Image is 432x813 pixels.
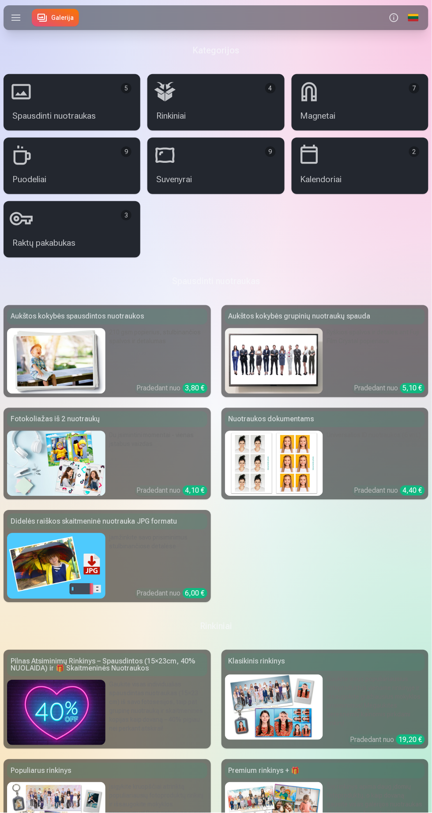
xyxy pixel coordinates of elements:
a: Fotokoliažas iš 2 nuotraukųFotokoliažas iš 2 nuotraukųDu įsimintini momentai - vienas įstabus vai... [4,408,211,500]
div: Premium rinkinys + 🎁 [225,763,425,779]
div: 7 [409,83,420,94]
div: Aukštos kokybės grupinių nuotraukų spauda [225,309,425,325]
div: Pradedant nuo [354,383,425,394]
a: Kalendoriai2 [292,138,428,194]
h3: Rinkiniai [11,620,421,633]
div: Gaukite visus populiariausius fotoproduktus viename rinkinyje ir išsaugokite gražiausius mokyklos... [327,675,425,730]
div: 3 [121,210,131,221]
button: Info [384,5,404,30]
div: 5 [121,83,131,94]
div: Ryškios spalvos ir detalės ant Fuji Film Crystal popieriaus [327,328,425,363]
h3: Spausdinti nuotraukas [11,275,421,288]
img: Fotokoliažas iš 2 nuotraukų [7,431,105,497]
div: 2 [409,146,420,157]
a: Spausdinti nuotraukas5 [4,74,140,131]
a: Magnetai7 [292,74,428,131]
div: Aukštos kokybės spausdintos nuotraukos [7,309,207,325]
div: Populiarus rinkinys [7,763,207,779]
div: 6,00 € [183,588,207,599]
div: 4,10 € [183,486,207,496]
div: Pradedant nuo [354,486,425,496]
a: Nuotraukos dokumentamsNuotraukos dokumentamsUniversalios ID nuotraukos (6 vnt.)Pradedant nuo 4,40 € [222,408,429,500]
img: Aukštos kokybės spausdintos nuotraukos [7,328,105,394]
div: Gaukite visas individualias spausdintas nuotraukas (15×23 cm) iš savo fotosesijos, taip pat grupi... [109,680,207,733]
div: 19,20 € [396,735,425,745]
div: 4,40 € [400,486,425,496]
div: Nuotraukos dokumentams [225,412,425,427]
div: Universalios ID nuotraukos (6 vnt.) [327,431,425,461]
div: Pradedant nuo [137,383,207,394]
div: Fotokoliažas iš 2 nuotraukų [7,412,207,427]
div: 9 [265,146,276,157]
h3: Kategorijos [4,44,428,56]
a: Suvenyrai9 [147,138,284,194]
div: 210 gsm popierius, stulbinančios spalvos ir detalumas [109,328,207,363]
div: 9 [121,146,131,157]
a: Raktų pakabukas3 [4,201,140,258]
a: Didelės raiškos skaitmeninė nuotrauka JPG formatuDidelės raiškos skaitmeninė nuotrauka JPG format... [4,510,211,603]
div: Pilnas Atsiminimų Rinkinys – Spausdintos (15×23cm, 40% NUOLAIDA) ir 🎁 Skaitmeninės Nuotraukos [7,654,207,677]
img: Didelės raiškos skaitmeninė nuotrauka JPG formatu [7,533,105,599]
a: Aukštos kokybės spausdintos nuotraukos Aukštos kokybės spausdintos nuotraukos210 gsm popierius, s... [4,305,211,397]
a: Rinkiniai4 [147,74,284,131]
img: Klasikinis rinkinys [225,675,323,741]
div: 5,10 € [400,383,425,393]
div: Didelės raiškos skaitmeninė nuotrauka JPG formatu [7,514,207,530]
div: Du įsimintini momentai - vienas įstabus vaizdas [109,431,207,465]
img: Pilnas Atsiminimų Rinkinys – Spausdintos (15×23cm, 40% NUOLAIDA) ir 🎁 Skaitmeninės Nuotraukos [7,680,105,746]
div: Įamžinkite savo prisiminimus stulbinančiose detalėse [109,533,207,568]
a: Galerija [32,9,79,26]
a: Global [404,5,423,30]
img: Nuotraukos dokumentams [225,431,323,497]
div: Pradedant nuo [350,735,425,746]
a: Puodeliai9 [4,138,140,194]
div: 4 [265,83,276,94]
a: Aukštos kokybės grupinių nuotraukų spaudaAukštos kokybės grupinių nuotraukų spaudaRyškios spalvos... [222,305,429,397]
img: Aukštos kokybės grupinių nuotraukų spauda [225,328,323,394]
div: Klasikinis rinkinys [225,654,425,671]
div: Pradedant nuo [137,588,207,599]
div: Pradedant nuo [137,486,207,496]
a: Klasikinis rinkinysKlasikinis rinkinysGaukite visus populiariausius fotoproduktus viename rinkiny... [222,650,429,749]
a: Pilnas Atsiminimų Rinkinys – Spausdintos (15×23cm, 40% NUOLAIDA) ir 🎁 Skaitmeninės NuotraukosPiln... [4,650,211,749]
div: 3,80 € [183,383,207,393]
